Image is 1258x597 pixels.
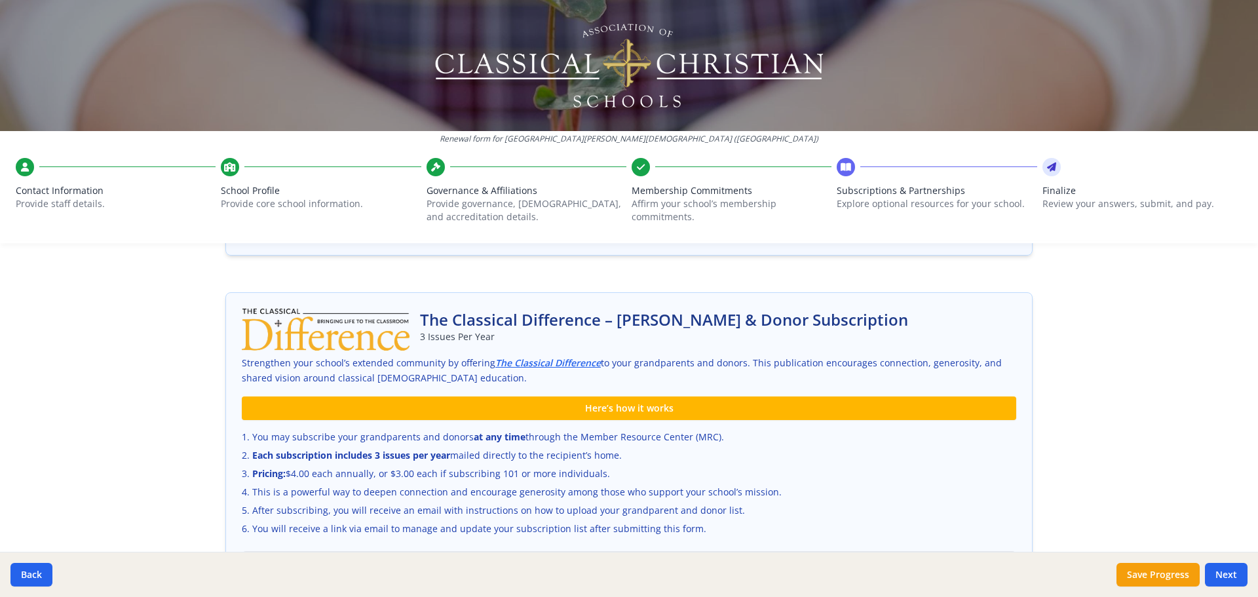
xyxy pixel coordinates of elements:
[1042,184,1242,197] span: Finalize
[10,563,52,587] button: Back
[1116,563,1200,587] button: Save Progress
[242,431,1016,444] li: You may subscribe your grandparents and donors through the Member Resource Center (MRC).
[221,197,421,210] p: Provide core school information.
[427,184,626,197] span: Governance & Affiliations
[242,449,1016,462] li: mailed directly to the recipient’s home.
[1205,563,1248,587] button: Next
[221,184,421,197] span: School Profile
[420,330,908,343] p: 3 Issues Per Year
[1042,197,1242,210] p: Review your answers, submit, and pay.
[837,184,1037,197] span: Subscriptions & Partnerships
[427,197,626,223] p: Provide governance, [DEMOGRAPHIC_DATA], and accreditation details.
[252,449,450,461] strong: Each subscription includes 3 issues per year
[252,467,286,480] strong: Pricing:
[632,197,831,223] p: Affirm your school’s membership commitments.
[16,184,216,197] span: Contact Information
[242,356,1016,386] p: Strengthen your school’s extended community by offering to your grandparents and donors. This pub...
[242,309,410,351] img: The Classical Difference
[242,504,1016,517] li: After subscribing, you will receive an email with instructions on how to upload your grandparent ...
[242,467,1016,480] li: $4.00 each annually, or $3.00 each if subscribing 101 or more individuals.
[632,184,831,197] span: Membership Commitments
[837,197,1037,210] p: Explore optional resources for your school.
[495,356,601,371] a: The Classical Difference
[474,431,525,443] strong: at any time
[420,309,908,330] h2: The Classical Difference – [PERSON_NAME] & Donor Subscription
[16,197,216,210] p: Provide staff details.
[242,522,1016,535] li: You will receive a link via email to manage and update your subscription list after submitting th...
[433,20,826,111] img: Logo
[242,396,1016,420] div: Here’s how it works
[242,486,1016,499] li: This is a powerful way to deepen connection and encourage generosity among those who support your...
